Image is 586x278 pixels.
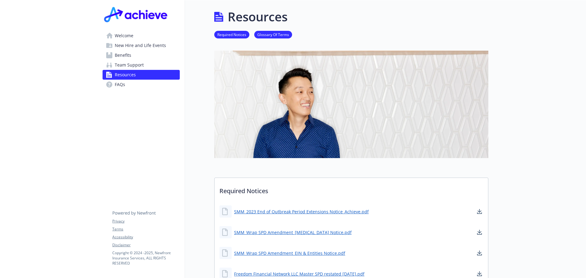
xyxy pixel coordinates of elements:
span: FAQs [115,80,125,89]
span: Welcome [115,31,133,41]
a: Team Support [103,60,180,70]
a: Glossary Of Terms [254,31,292,37]
a: Benefits [103,50,180,60]
a: download document [476,270,483,277]
span: New Hire and Life Events [115,41,166,50]
span: Resources [115,70,136,80]
img: resources page banner [214,51,488,158]
p: Copyright © 2024 - 2025 , Newfront Insurance Services, ALL RIGHTS RESERVED [112,250,179,266]
a: download document [476,249,483,257]
a: FAQs [103,80,180,89]
a: Privacy [112,218,179,224]
a: New Hire and Life Events [103,41,180,50]
p: Required Notices [215,178,488,200]
a: download document [476,208,483,215]
span: Benefits [115,50,131,60]
a: Terms [112,226,179,232]
a: Freedom Financial Network LLC Master SPD restated [DATE].pdf [234,271,364,277]
a: SMM_2023 End of Outbreak Period Extensions Notice_Achieve.pdf [234,208,369,215]
a: SMM_Wrap SPD Amendment_EIN & Entities Notice.pdf [234,250,345,256]
a: Disclaimer [112,242,179,248]
h1: Resources [228,8,288,26]
a: download document [476,229,483,236]
a: Resources [103,70,180,80]
a: Accessibility [112,234,179,240]
a: Welcome [103,31,180,41]
a: Required Notices [214,31,249,37]
span: Team Support [115,60,144,70]
a: SMM_Wrap SPD Amendment_[MEDICAL_DATA] Notice.pdf [234,229,352,236]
